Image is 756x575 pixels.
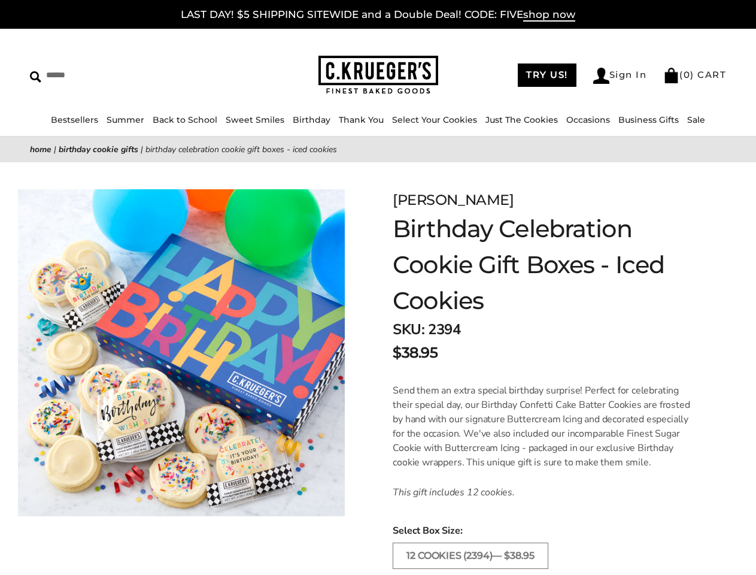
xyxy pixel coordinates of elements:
img: Birthday Celebration Cookie Gift Boxes - Iced Cookies [18,189,345,516]
span: shop now [523,8,575,22]
img: C.KRUEGER'S [318,56,438,95]
label: 12 COOKIES (2394)— $38.95 [393,543,548,569]
div: [PERSON_NAME] [393,189,696,211]
img: Bag [663,68,679,83]
strong: SKU: [393,320,424,339]
img: Search [30,71,41,83]
a: Sign In [593,68,647,84]
a: Home [30,144,51,155]
span: Birthday Celebration Cookie Gift Boxes - Iced Cookies [145,144,337,155]
a: LAST DAY! $5 SHIPPING SITEWIDE and a Double Deal! CODE: FIVEshop now [181,8,575,22]
a: Bestsellers [51,114,98,125]
p: Send them an extra special birthday surprise! Perfect for celebrating their special day, our Birt... [393,383,696,470]
a: TRY US! [518,63,576,87]
span: 2394 [428,320,460,339]
a: Business Gifts [618,114,679,125]
a: (0) CART [663,69,726,80]
a: Birthday Cookie Gifts [59,144,138,155]
a: Thank You [339,114,384,125]
nav: breadcrumbs [30,143,726,156]
input: Search [30,66,189,84]
a: Just The Cookies [485,114,558,125]
img: Account [593,68,609,84]
em: This gift includes 12 cookies. [393,486,515,499]
a: Birthday [293,114,330,125]
a: Occasions [566,114,610,125]
a: Back to School [153,114,217,125]
span: 0 [684,69,691,80]
span: | [141,144,143,155]
a: Sweet Smiles [226,114,284,125]
a: Select Your Cookies [392,114,477,125]
span: $38.95 [393,342,438,364]
a: Sale [687,114,705,125]
a: Summer [107,114,144,125]
span: | [54,144,56,155]
span: Select Box Size: [393,523,696,538]
h1: Birthday Celebration Cookie Gift Boxes - Iced Cookies [393,211,696,319]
